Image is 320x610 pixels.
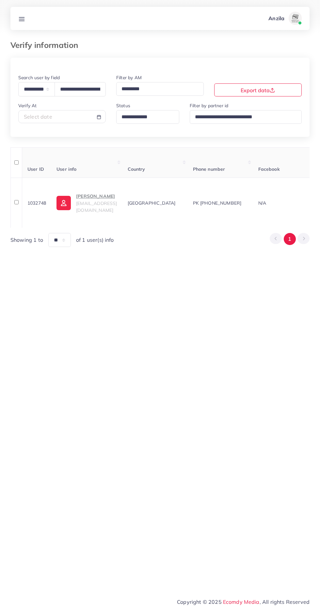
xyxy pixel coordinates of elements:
[128,166,145,172] span: Country
[270,233,310,245] ul: Pagination
[119,84,195,94] input: Search for option
[119,112,171,122] input: Search for option
[10,236,43,244] span: Showing 1 to
[76,192,117,200] p: [PERSON_NAME]
[76,236,114,244] span: of 1 user(s) info
[258,166,280,172] span: Facebook
[27,200,46,206] span: 1032748
[18,74,60,81] label: Search user by field
[24,113,52,120] span: Select date
[190,110,302,123] div: Search for option
[193,166,225,172] span: Phone number
[193,200,242,206] span: PK [PHONE_NUMBER]
[177,598,310,606] span: Copyright © 2025
[18,102,37,109] label: Verify At
[116,74,142,81] label: Filter by AM
[56,192,117,213] a: [PERSON_NAME][EMAIL_ADDRESS][DOMAIN_NAME]
[214,83,302,96] button: Export data
[223,599,260,605] a: Ecomdy Media
[76,200,117,213] span: [EMAIL_ADDRESS][DOMAIN_NAME]
[258,200,266,206] span: N/A
[27,166,44,172] span: User ID
[284,233,296,245] button: Go to page 1
[10,40,83,50] h3: Verify information
[260,598,310,606] span: , All rights Reserved
[56,166,76,172] span: User info
[268,14,284,22] p: Anzila
[116,102,130,109] label: Status
[116,110,179,123] div: Search for option
[289,12,302,25] img: avatar
[116,82,204,95] div: Search for option
[190,102,228,109] label: Filter by partner id
[56,196,71,210] img: ic-user-info.36bf1079.svg
[241,87,275,94] span: Export data
[265,12,304,25] a: Anzilaavatar
[128,200,176,206] span: [GEOGRAPHIC_DATA]
[193,112,293,122] input: Search for option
